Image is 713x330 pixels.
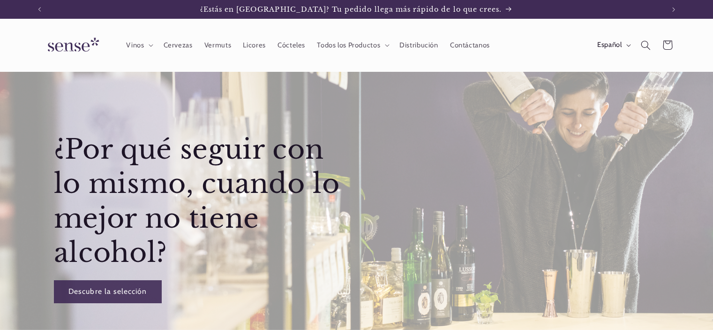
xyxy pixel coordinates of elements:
a: Vermuts [198,35,237,55]
h2: ¿Por qué seguir con lo mismo, cuando lo mejor no tiene alcohol? [54,132,354,270]
span: Cervezas [164,41,193,50]
summary: Todos los Productos [311,35,394,55]
summary: Vinos [120,35,158,55]
span: Distribución [399,41,438,50]
a: Contáctanos [444,35,495,55]
summary: Búsqueda [635,34,657,56]
span: Contáctanos [450,41,490,50]
span: Todos los Productos [317,41,380,50]
span: Licores [243,41,265,50]
span: Vinos [126,41,144,50]
a: Cócteles [271,35,311,55]
img: Sense [37,32,107,59]
a: Licores [237,35,272,55]
button: Español [591,36,635,54]
span: Vermuts [204,41,231,50]
a: Sense [33,28,111,62]
a: Descubre la selección [54,280,162,303]
span: Cócteles [278,41,305,50]
span: Español [597,40,622,50]
a: Cervezas [158,35,198,55]
a: Distribución [394,35,444,55]
span: ¿Estás en [GEOGRAPHIC_DATA]? Tu pedido llega más rápido de lo que crees. [200,5,502,14]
